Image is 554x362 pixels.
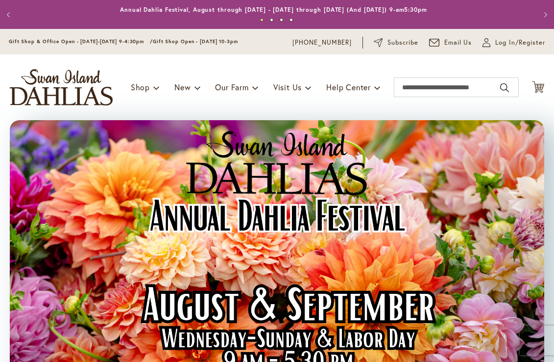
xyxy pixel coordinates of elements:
[482,38,545,48] a: Log In/Register
[326,82,371,92] span: Help Center
[429,38,472,48] a: Email Us
[374,38,418,48] a: Subscribe
[387,38,418,48] span: Subscribe
[9,38,153,45] span: Gift Shop & Office Open - [DATE]-[DATE] 9-4:30pm /
[280,18,283,22] button: 3 of 4
[273,82,302,92] span: Visit Us
[534,5,554,25] button: Next
[260,18,264,22] button: 1 of 4
[215,82,248,92] span: Our Farm
[10,69,113,105] a: store logo
[289,18,293,22] button: 4 of 4
[153,38,238,45] span: Gift Shop Open - [DATE] 10-3pm
[292,38,352,48] a: [PHONE_NUMBER]
[444,38,472,48] span: Email Us
[495,38,545,48] span: Log In/Register
[174,82,191,92] span: New
[120,6,427,13] a: Annual Dahlia Festival, August through [DATE] - [DATE] through [DATE] (And [DATE]) 9-am5:30pm
[131,82,150,92] span: Shop
[270,18,273,22] button: 2 of 4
